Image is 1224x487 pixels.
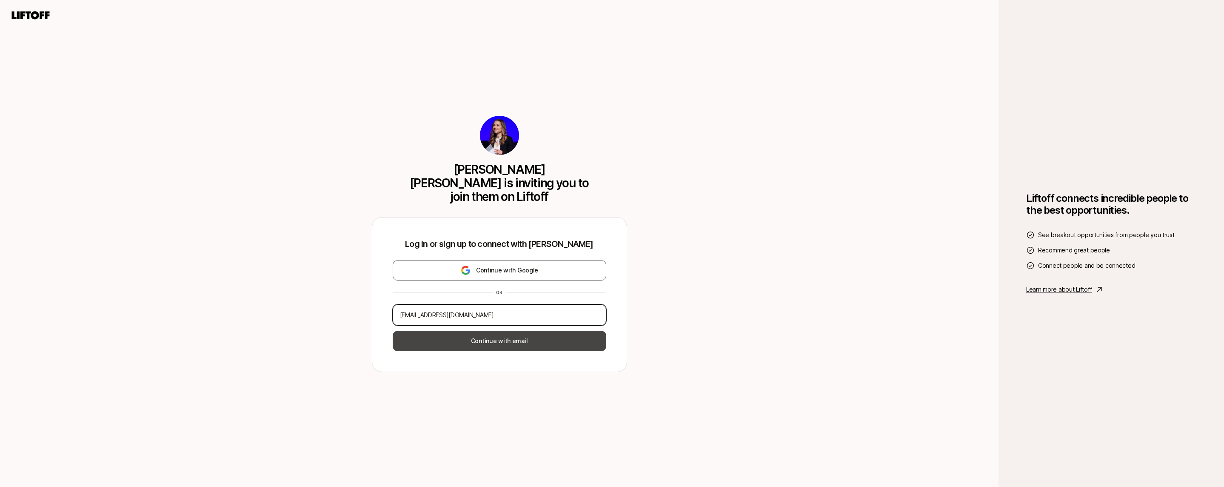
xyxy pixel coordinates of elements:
[1038,245,1110,255] span: Recommend great people
[393,260,606,281] button: Continue with Google
[1026,192,1196,216] h1: Liftoff connects incredible people to the best opportunities.
[1026,284,1196,295] a: Learn more about Liftoff
[1038,261,1135,271] span: Connect people and be connected
[480,116,519,155] img: 891135f0_4162_4ff7_9523_6dcedf045379.jpg
[460,265,471,275] img: google-logo
[407,163,592,203] p: [PERSON_NAME] [PERSON_NAME] is inviting you to join them on Liftoff
[1026,284,1092,295] p: Learn more about Liftoff
[400,310,599,320] input: Your personal email address
[393,331,606,351] button: Continue with email
[493,289,506,296] div: or
[393,238,606,250] p: Log in or sign up to connect with [PERSON_NAME]
[1038,230,1175,240] span: See breakout opportunities from people you trust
